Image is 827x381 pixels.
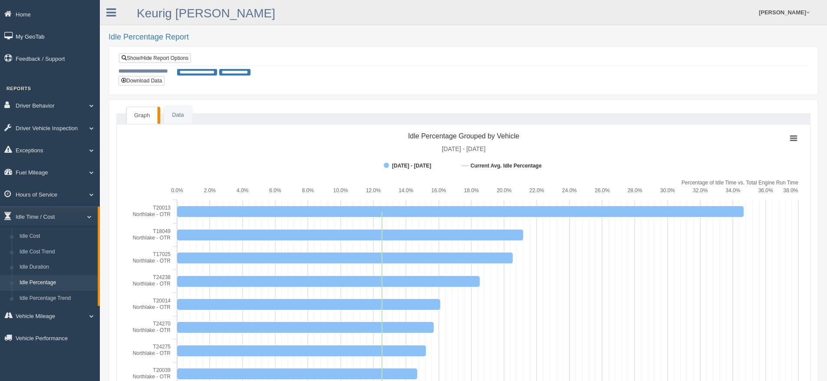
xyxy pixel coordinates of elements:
text: 32.0% [693,187,708,194]
a: Keurig [PERSON_NAME] [137,7,275,20]
tspan: T20014 [153,298,171,304]
tspan: Northlake - OTR [133,374,171,380]
tspan: T20013 [153,205,171,211]
a: Idle Duration [16,259,98,275]
text: 12.0% [366,187,381,194]
text: 28.0% [627,187,642,194]
a: Idle Percentage [16,275,98,291]
text: 6.0% [269,187,281,194]
tspan: Northlake - OTR [133,235,171,241]
text: 16.0% [432,187,446,194]
button: Download Data [119,76,165,85]
text: 8.0% [302,187,314,194]
a: Idle Percentage Trend [16,291,98,306]
text: 34.0% [725,187,740,194]
tspan: Northlake - OTR [133,258,171,264]
a: Data [164,106,191,124]
tspan: T24270 [153,321,171,327]
tspan: T17025 [153,251,171,257]
tspan: Northlake - OTR [133,211,171,217]
tspan: Idle Percentage Grouped by Vehicle [408,132,519,140]
tspan: Northlake - OTR [133,350,171,356]
h2: Idle Percentage Report [109,33,818,42]
a: Idle Cost [16,229,98,244]
text: 18.0% [464,187,479,194]
tspan: Current Avg. Idle Percentage [471,163,542,169]
a: Idle Cost Trend [16,244,98,260]
tspan: T18049 [153,228,171,234]
a: Show/Hide Report Options [119,53,191,63]
text: 26.0% [595,187,610,194]
text: 10.0% [333,187,348,194]
text: 30.0% [660,187,675,194]
text: 14.0% [399,187,413,194]
tspan: Northlake - OTR [133,281,171,287]
tspan: T20039 [153,367,171,373]
text: 22.0% [529,187,544,194]
tspan: [DATE] - [DATE] [442,145,486,152]
text: 2.0% [204,187,216,194]
text: 38.0% [783,187,798,194]
text: 36.0% [758,187,773,194]
tspan: Northlake - OTR [133,304,171,310]
text: 4.0% [237,187,249,194]
tspan: [DATE] - [DATE] [392,163,431,169]
text: 20.0% [497,187,511,194]
tspan: T24238 [153,274,171,280]
tspan: T24275 [153,344,171,350]
text: 0.0% [171,187,183,194]
tspan: Percentage of Idle Time vs. Total Engine Run Time [682,180,799,186]
tspan: Northlake - OTR [133,327,171,333]
text: 24.0% [562,187,577,194]
a: Graph [126,107,158,124]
